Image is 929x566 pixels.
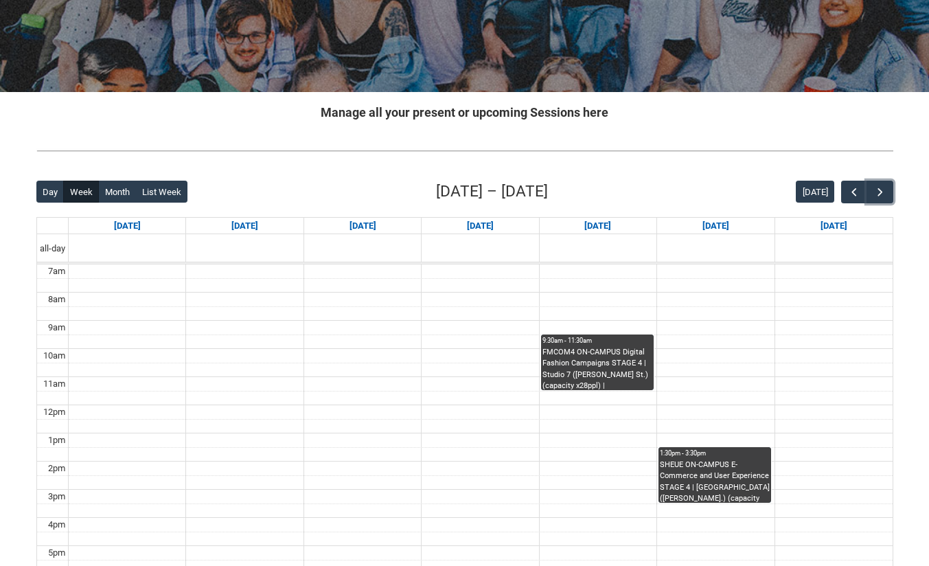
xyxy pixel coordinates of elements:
div: FMCOM4 ON-CAMPUS Digital Fashion Campaigns STAGE 4 | Studio 7 ([PERSON_NAME] St.) (capacity x28pp... [542,347,652,390]
div: 12pm [41,405,68,419]
div: 8am [45,293,68,306]
a: Go to September 17, 2025 [464,218,496,234]
img: REDU_GREY_LINE [36,144,893,158]
button: Next Week [867,181,893,203]
button: [DATE] [796,181,834,203]
a: Go to September 18, 2025 [582,218,614,234]
button: Week [63,181,99,203]
div: 3pm [45,490,68,503]
div: 9am [45,321,68,335]
div: 9:30am - 11:30am [542,336,652,346]
div: 4pm [45,518,68,532]
a: Go to September 14, 2025 [111,218,144,234]
h2: Manage all your present or upcoming Sessions here [36,103,893,122]
a: Go to September 20, 2025 [818,218,850,234]
h2: [DATE] – [DATE] [436,180,548,203]
button: Day [36,181,65,203]
a: Go to September 15, 2025 [229,218,261,234]
a: Go to September 19, 2025 [700,218,732,234]
div: 1pm [45,433,68,447]
div: 11am [41,377,68,391]
div: 5pm [45,546,68,560]
button: Month [98,181,136,203]
div: 10am [41,349,68,363]
div: SHEUE ON-CAMPUS E-Commerce and User Experience STAGE 4 | [GEOGRAPHIC_DATA] ([PERSON_NAME].) (capa... [660,460,770,503]
button: Previous Week [841,181,867,203]
a: Go to September 16, 2025 [347,218,379,234]
button: List Week [135,181,187,203]
div: 2pm [45,462,68,475]
div: 1:30pm - 3:30pm [660,449,770,458]
span: all-day [37,242,68,256]
div: 7am [45,264,68,278]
